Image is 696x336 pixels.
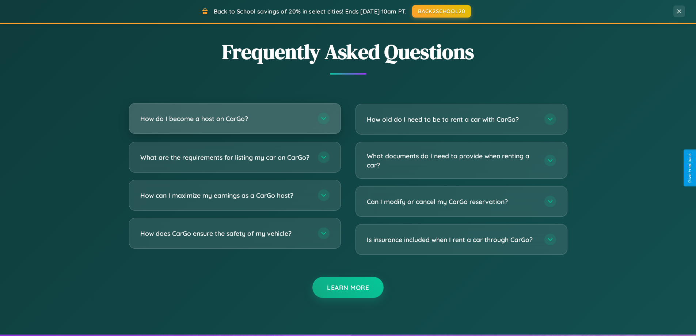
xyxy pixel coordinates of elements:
[129,38,567,66] h2: Frequently Asked Questions
[312,277,384,298] button: Learn More
[367,151,537,169] h3: What documents do I need to provide when renting a car?
[367,115,537,124] h3: How old do I need to be to rent a car with CarGo?
[140,191,311,200] h3: How can I maximize my earnings as a CarGo host?
[214,8,407,15] span: Back to School savings of 20% in select cities! Ends [DATE] 10am PT.
[687,153,692,183] div: Give Feedback
[412,5,471,18] button: BACK2SCHOOL20
[140,229,311,238] h3: How does CarGo ensure the safety of my vehicle?
[367,235,537,244] h3: Is insurance included when I rent a car through CarGo?
[140,153,311,162] h3: What are the requirements for listing my car on CarGo?
[367,197,537,206] h3: Can I modify or cancel my CarGo reservation?
[140,114,311,123] h3: How do I become a host on CarGo?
